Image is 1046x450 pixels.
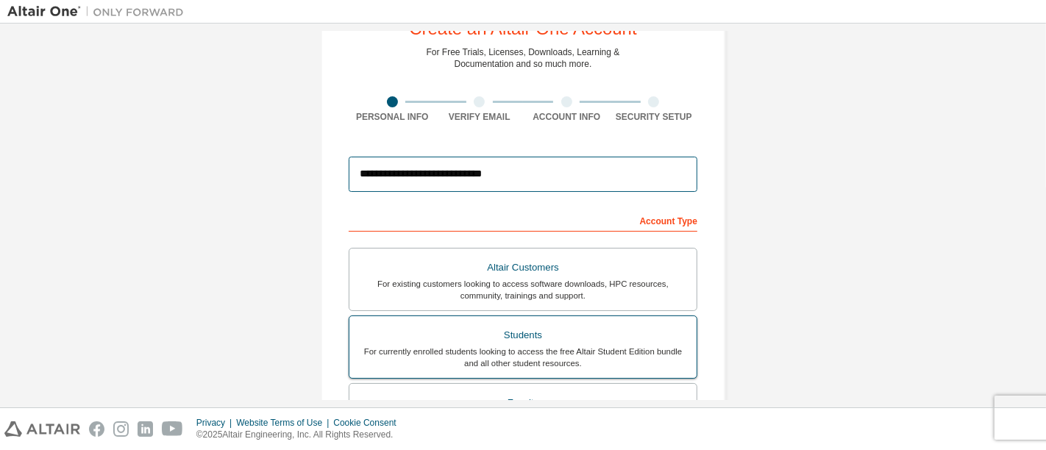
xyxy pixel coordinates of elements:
p: © 2025 Altair Engineering, Inc. All Rights Reserved. [196,429,405,441]
img: Altair One [7,4,191,19]
img: altair_logo.svg [4,421,80,437]
div: Website Terms of Use [236,417,333,429]
div: Security Setup [611,111,698,123]
img: facebook.svg [89,421,104,437]
div: Altair Customers [358,257,688,278]
div: Create an Altair One Account [409,20,637,37]
div: For Free Trials, Licenses, Downloads, Learning & Documentation and so much more. [427,46,620,70]
img: instagram.svg [113,421,129,437]
div: Faculty [358,393,688,413]
div: Students [358,325,688,346]
div: Verify Email [436,111,524,123]
div: For currently enrolled students looking to access the free Altair Student Edition bundle and all ... [358,346,688,369]
div: Privacy [196,417,236,429]
img: youtube.svg [162,421,183,437]
div: Account Info [523,111,611,123]
div: For existing customers looking to access software downloads, HPC resources, community, trainings ... [358,278,688,301]
div: Personal Info [349,111,436,123]
div: Cookie Consent [333,417,405,429]
img: linkedin.svg [138,421,153,437]
div: Account Type [349,208,697,232]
